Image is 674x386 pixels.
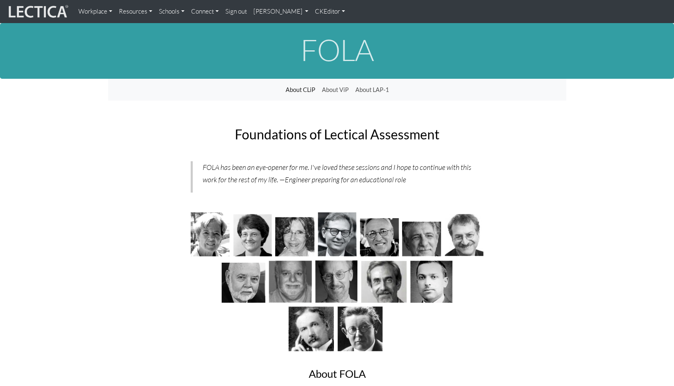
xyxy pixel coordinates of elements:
a: Sign out [222,3,250,20]
a: [PERSON_NAME] [250,3,312,20]
a: Resources [116,3,156,20]
img: Foundations of Lectical Assessment (FOLA) [191,212,484,352]
a: CKEditor [312,3,348,20]
a: Workplace [75,3,116,20]
a: About ViP [319,82,352,98]
img: lecticalive [7,4,69,19]
a: Connect [188,3,222,20]
a: About CLiP [282,82,319,98]
a: About LAP-1 [352,82,392,98]
h1: FOLA [108,33,566,66]
h2: Foundations of Lectical Assessment [191,127,484,141]
h3: About FOLA [191,368,484,379]
a: Schools [156,3,188,20]
p: FOLA has been an eye-opener for me. I've loved these sessions and I hope to continue with this wo... [203,161,474,186]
